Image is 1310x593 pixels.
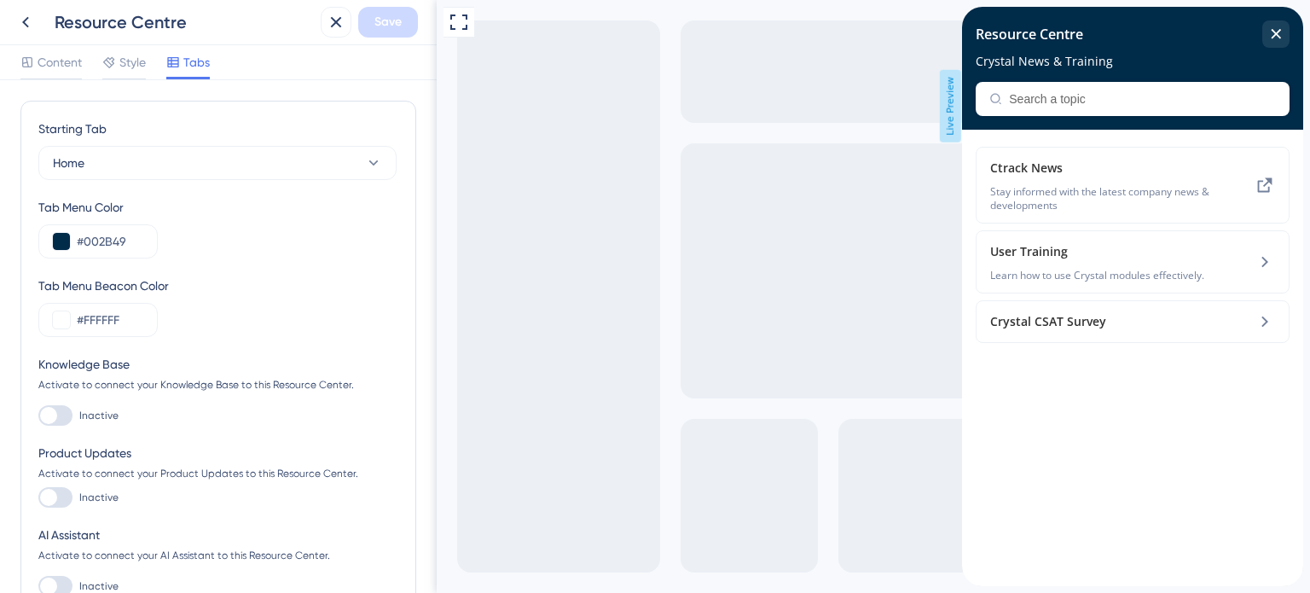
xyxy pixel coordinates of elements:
div: Ctrack News [28,151,256,206]
span: Tabs [183,52,210,73]
span: Content [38,52,82,73]
span: Home [53,153,84,173]
div: Tab Menu Color [38,197,398,218]
span: Crystal News & Training [14,48,151,61]
div: Resource Centre [55,10,314,34]
div: AI Assistant [38,525,398,545]
button: Home [38,146,397,180]
span: Resource Centre [14,15,121,40]
span: Ctrack News [28,151,256,172]
div: Activate to connect your Knowledge Base to this Resource Center. [38,378,398,392]
div: 3 [151,9,156,22]
span: Inactive [79,491,119,504]
button: Save [358,7,418,38]
div: User Training [28,235,256,276]
span: Save [374,12,402,32]
span: Inactive [79,579,119,593]
div: Knowledge Base [38,354,398,375]
span: Resource Centre [40,4,140,25]
span: Live Preview [503,70,525,142]
span: Inactive [79,409,119,422]
div: Product Updates [38,443,398,463]
span: Stay informed with the latest company news & developments [28,178,256,206]
div: close resource center [300,14,327,41]
input: Search a topic [47,85,314,99]
span: Learn how to use Crystal modules effectively. [28,262,256,276]
span: Starting Tab [38,119,107,139]
div: Activate to connect your Product Updates to this Resource Center. [38,467,398,480]
div: Tab Menu Beacon Color [38,276,398,296]
span: Crystal CSAT Survey [28,305,256,325]
div: Activate to connect your AI Assistant to this Resource Center. [38,549,398,562]
span: Style [119,52,146,73]
span: User Training [28,235,229,255]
